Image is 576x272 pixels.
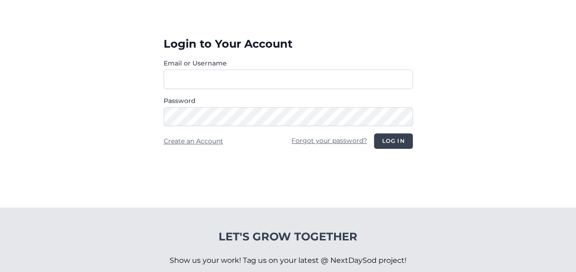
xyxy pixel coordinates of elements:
a: Forgot your password? [291,136,367,145]
label: Email or Username [164,59,413,68]
h4: Let's Grow Together [170,229,406,244]
label: Password [164,96,413,105]
a: Create an Account [164,137,223,145]
h3: Login to Your Account [164,37,413,51]
button: Log in [374,133,412,149]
